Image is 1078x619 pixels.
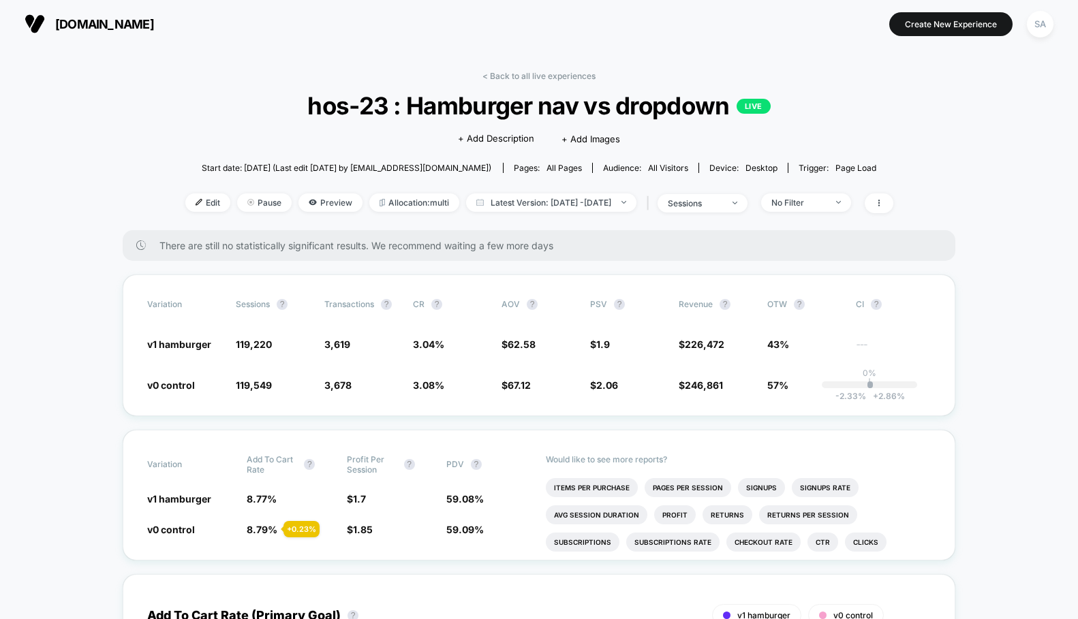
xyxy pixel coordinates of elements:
[369,193,459,212] span: Allocation: multi
[868,378,871,388] p: |
[836,201,841,204] img: end
[590,299,607,309] span: PSV
[324,299,374,309] span: Transactions
[733,202,737,204] img: end
[446,524,484,535] span: 59.09 %
[794,299,805,310] button: ?
[482,71,596,81] a: < Back to all live experiences
[771,197,826,208] div: No Filter
[502,299,520,309] span: AOV
[561,133,620,144] span: + Add Images
[679,299,713,309] span: Revenue
[247,524,277,535] span: 8.79 %
[471,459,482,470] button: ?
[413,379,444,391] span: 3.08 %
[866,391,905,401] span: 2.86 %
[159,240,928,251] span: There are still no statistically significant results. We recommend waiting a few more days
[546,163,582,173] span: all pages
[304,459,315,470] button: ?
[745,163,777,173] span: desktop
[431,299,442,310] button: ?
[247,454,297,475] span: Add To Cart Rate
[502,379,531,391] span: $
[720,299,730,310] button: ?
[767,338,789,350] span: 43%
[247,199,254,206] img: end
[353,493,366,505] span: 1.7
[726,533,801,552] li: Checkout Rate
[476,199,484,206] img: calendar
[871,299,882,310] button: ?
[807,533,838,552] li: Ctr
[685,338,724,350] span: 226,472
[147,379,195,391] span: v0 control
[185,193,230,212] span: Edit
[527,299,538,310] button: ?
[236,379,272,391] span: 119,549
[668,198,722,208] div: sessions
[873,391,878,401] span: +
[596,379,618,391] span: 2.06
[603,163,688,173] div: Audience:
[590,338,610,350] span: $
[596,338,610,350] span: 1.9
[502,338,536,350] span: $
[645,478,731,497] li: Pages Per Session
[679,338,724,350] span: $
[381,299,392,310] button: ?
[324,338,350,350] span: 3,619
[643,193,658,213] span: |
[277,299,288,310] button: ?
[759,505,857,524] li: Returns Per Session
[237,193,292,212] span: Pause
[626,533,720,552] li: Subscriptions Rate
[863,368,876,378] p: 0%
[283,521,320,537] div: + 0.23 %
[236,299,270,309] span: Sessions
[679,379,723,391] span: $
[247,493,277,505] span: 8.77 %
[347,493,366,505] span: $
[590,379,618,391] span: $
[353,524,373,535] span: 1.85
[546,478,638,497] li: Items Per Purchase
[648,163,688,173] span: All Visitors
[856,299,931,310] span: CI
[220,91,857,120] span: hos-23 : Hamburger nav vs dropdown
[196,199,202,206] img: edit
[614,299,625,310] button: ?
[508,379,531,391] span: 67.12
[55,17,154,31] span: [DOMAIN_NAME]
[514,163,582,173] div: Pages:
[466,193,636,212] span: Latest Version: [DATE] - [DATE]
[856,340,931,351] span: ---
[324,379,352,391] span: 3,678
[147,524,195,535] span: v0 control
[20,13,158,35] button: [DOMAIN_NAME]
[236,338,272,350] span: 119,220
[799,163,876,173] div: Trigger:
[835,163,876,173] span: Page Load
[147,493,211,505] span: v1 hamburger
[147,299,222,310] span: Variation
[767,299,842,310] span: OTW
[458,132,534,146] span: + Add Description
[446,459,464,469] span: PDV
[404,459,415,470] button: ?
[25,14,45,34] img: Visually logo
[1027,11,1053,37] div: SA
[621,201,626,204] img: end
[202,163,491,173] span: Start date: [DATE] (Last edit [DATE] by [EMAIL_ADDRESS][DOMAIN_NAME])
[835,391,866,401] span: -2.33 %
[380,199,385,206] img: rebalance
[147,454,222,475] span: Variation
[703,505,752,524] li: Returns
[347,524,373,535] span: $
[1023,10,1058,38] button: SA
[737,99,771,114] p: LIVE
[738,478,785,497] li: Signups
[347,454,397,475] span: Profit Per Session
[654,505,696,524] li: Profit
[413,299,425,309] span: CR
[546,454,931,464] p: Would like to see more reports?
